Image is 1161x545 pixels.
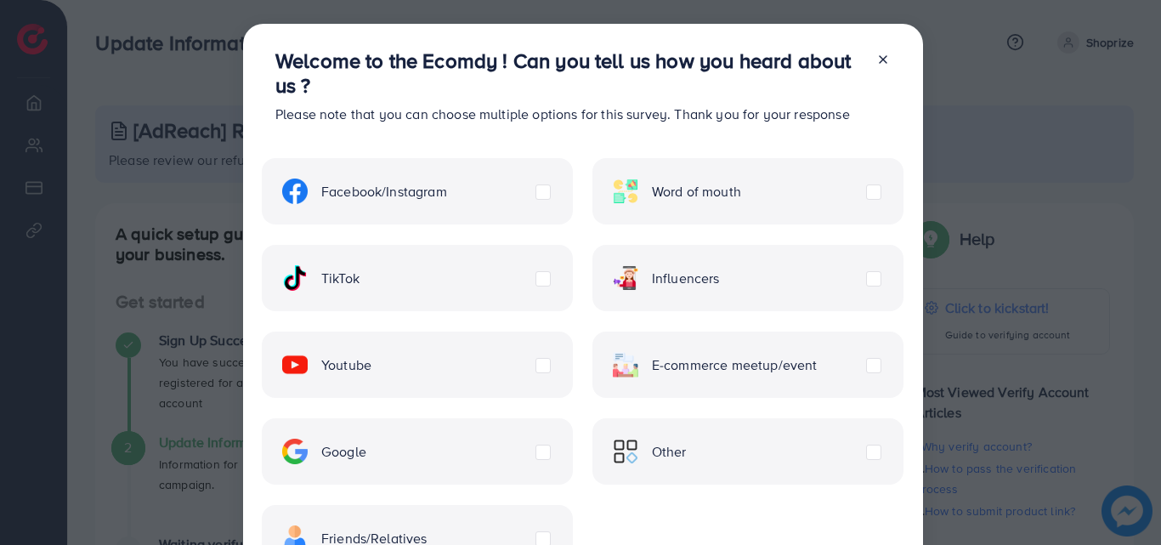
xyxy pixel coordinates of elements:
h3: Welcome to the Ecomdy ! Can you tell us how you heard about us ? [275,48,863,98]
img: ic-tiktok.4b20a09a.svg [282,265,308,291]
span: Other [652,442,687,462]
img: ic-word-of-mouth.a439123d.svg [613,179,638,204]
span: Facebook/Instagram [321,182,447,202]
span: Google [321,442,366,462]
span: E-commerce meetup/event [652,355,818,375]
span: Influencers [652,269,720,288]
img: ic-influencers.a620ad43.svg [613,265,638,291]
img: ic-google.5bdd9b68.svg [282,439,308,464]
img: ic-other.99c3e012.svg [613,439,638,464]
img: ic-youtube.715a0ca2.svg [282,352,308,378]
span: Word of mouth [652,182,741,202]
p: Please note that you can choose multiple options for this survey. Thank you for your response [275,104,863,124]
span: Youtube [321,355,371,375]
img: ic-ecommerce.d1fa3848.svg [613,352,638,378]
img: ic-facebook.134605ef.svg [282,179,308,204]
span: TikTok [321,269,360,288]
